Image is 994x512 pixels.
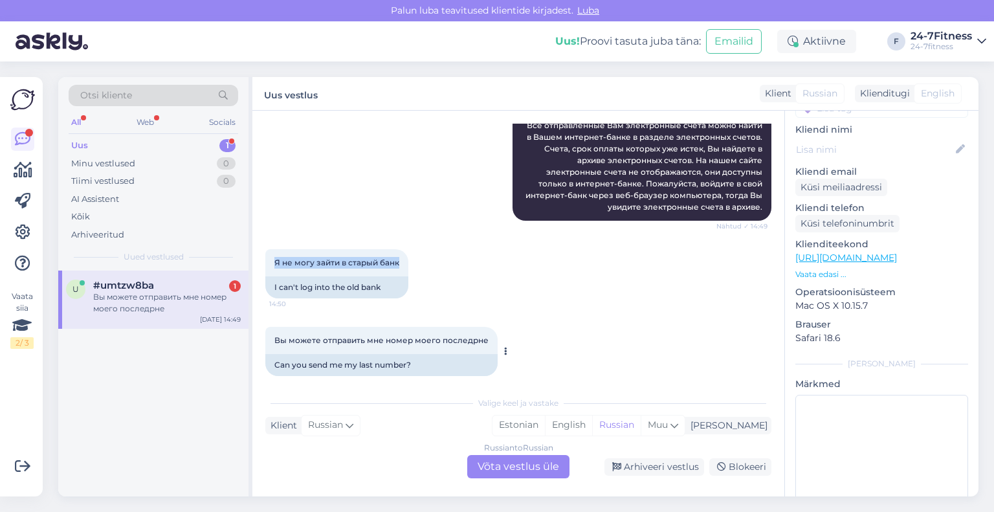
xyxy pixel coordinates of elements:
div: Küsi telefoninumbrit [795,215,900,232]
p: Vaata edasi ... [795,269,968,280]
div: Valige keel ja vastake [265,397,771,409]
span: Luba [573,5,603,16]
input: Lisa nimi [796,142,953,157]
a: 24-7Fitness24-7fitness [911,31,986,52]
span: 14:50 [269,299,318,309]
span: Вы можете отправить мне номер моего последрне [274,335,489,345]
div: English [545,416,592,435]
div: 0 [217,157,236,170]
span: Uued vestlused [124,251,184,263]
div: Вы можете отправить мне номер моего последрне [93,291,241,315]
span: Muu [648,419,668,430]
div: Klient [760,87,791,100]
img: Askly Logo [10,87,35,112]
button: Emailid [706,29,762,54]
p: Safari 18.6 [795,331,968,345]
span: Nähtud ✓ 14:49 [716,221,768,231]
p: Kliendi email [795,165,968,179]
p: Operatsioonisüsteem [795,285,968,299]
div: F [887,32,905,50]
span: #umtzw8ba [93,280,154,291]
div: Can you send me my last number? [265,354,498,376]
p: Klienditeekond [795,238,968,251]
div: 2 / 3 [10,337,34,349]
span: Я не могу зайти в старый банк [274,258,399,267]
div: Socials [206,114,238,131]
div: Vaata siia [10,291,34,349]
div: [PERSON_NAME] [685,419,768,432]
div: 0 [217,175,236,188]
div: 24-7Fitness [911,31,972,41]
div: Võta vestlus üle [467,455,569,478]
div: Russian to Russian [484,442,553,454]
div: Proovi tasuta juba täna: [555,34,701,49]
div: [PERSON_NAME] [795,358,968,370]
span: English [921,87,955,100]
b: Uus! [555,35,580,47]
span: Russian [308,418,343,432]
div: Aktiivne [777,30,856,53]
p: Märkmed [795,377,968,391]
p: Kliendi nimi [795,123,968,137]
div: 1 [229,280,241,292]
div: Kõik [71,210,90,223]
div: All [69,114,83,131]
div: Arhiveeri vestlus [604,458,704,476]
a: [URL][DOMAIN_NAME] [795,252,897,263]
div: [DATE] 14:49 [200,315,241,324]
div: Blokeeri [709,458,771,476]
div: AI Assistent [71,193,119,206]
div: 1 [219,139,236,152]
div: I can't log into the old bank [265,276,408,298]
p: Kliendi telefon [795,201,968,215]
div: Minu vestlused [71,157,135,170]
p: Brauser [795,318,968,331]
div: Klient [265,419,297,432]
div: Uus [71,139,88,152]
div: Tiimi vestlused [71,175,135,188]
div: 24-7fitness [911,41,972,52]
div: Küsi meiliaadressi [795,179,887,196]
p: Mac OS X 10.15.7 [795,299,968,313]
span: Otsi kliente [80,89,132,102]
div: Web [134,114,157,131]
div: Klienditugi [855,87,910,100]
span: Russian [802,87,837,100]
div: Arhiveeritud [71,228,124,241]
span: u [72,284,79,294]
label: Uus vestlus [264,85,318,102]
div: Russian [592,416,641,435]
span: 14:55 [269,377,318,386]
div: Estonian [492,416,545,435]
